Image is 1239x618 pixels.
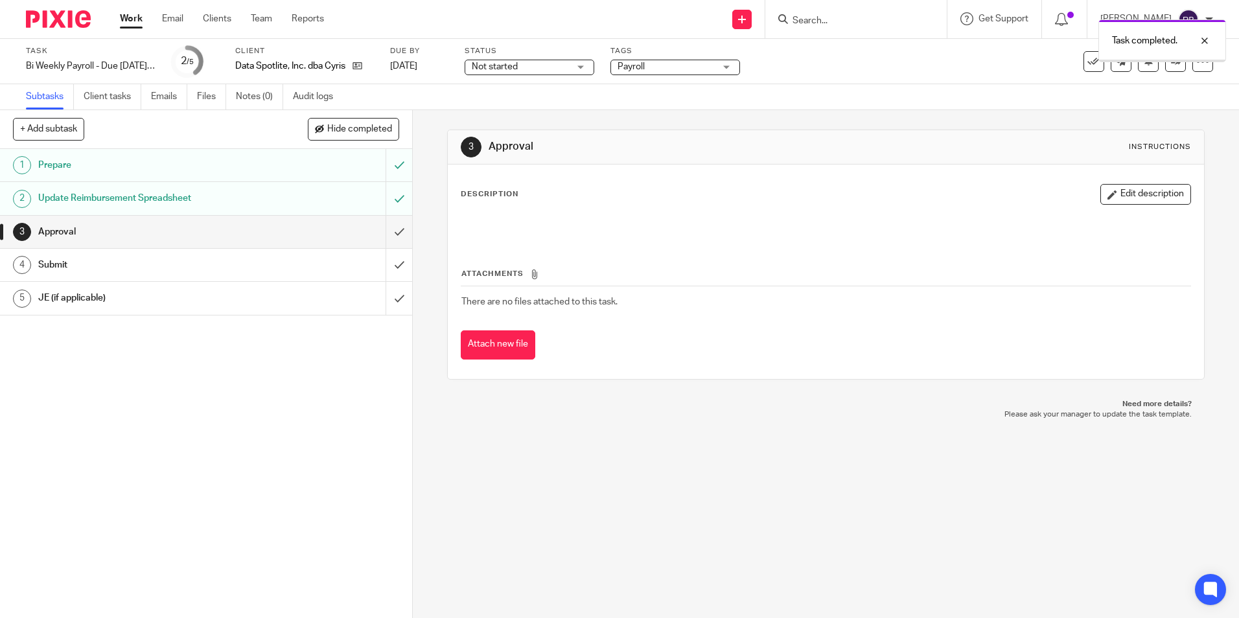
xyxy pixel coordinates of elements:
label: Tags [610,46,740,56]
div: 2 [13,190,31,208]
small: /5 [187,58,194,65]
a: Work [120,12,143,25]
img: Pixie [26,10,91,28]
a: Notes (0) [236,84,283,109]
div: Instructions [1129,142,1191,152]
div: Bi Weekly Payroll - Due [DATE] (DataSpotlite) [26,60,156,73]
button: Edit description [1100,184,1191,205]
a: Files [197,84,226,109]
h1: Approval [38,222,261,242]
div: 3 [461,137,481,157]
span: Not started [472,62,518,71]
p: Need more details? [460,399,1191,409]
h1: Update Reimbursement Spreadsheet [38,189,261,208]
div: 3 [13,223,31,241]
img: svg%3E [1178,9,1199,30]
a: Team [251,12,272,25]
a: Audit logs [293,84,343,109]
label: Status [465,46,594,56]
span: There are no files attached to this task. [461,297,618,306]
div: 4 [13,256,31,274]
span: Hide completed [327,124,392,135]
button: Attach new file [461,330,535,360]
a: Reports [292,12,324,25]
h1: JE (if applicable) [38,288,261,308]
div: 2 [181,54,194,69]
label: Task [26,46,156,56]
span: Attachments [461,270,524,277]
span: [DATE] [390,62,417,71]
label: Client [235,46,374,56]
a: Client tasks [84,84,141,109]
a: Email [162,12,183,25]
a: Emails [151,84,187,109]
div: Bi Weekly Payroll - Due Wednesday (DataSpotlite) [26,60,156,73]
div: 5 [13,290,31,308]
p: Data Spotlite, Inc. dba Cyrisma [235,60,346,73]
button: Hide completed [308,118,399,140]
label: Due by [390,46,448,56]
span: Payroll [618,62,645,71]
p: Task completed. [1112,34,1177,47]
a: Clients [203,12,231,25]
button: + Add subtask [13,118,84,140]
p: Please ask your manager to update the task template. [460,409,1191,420]
a: Subtasks [26,84,74,109]
h1: Prepare [38,155,261,175]
h1: Submit [38,255,261,275]
div: 1 [13,156,31,174]
h1: Approval [489,140,853,154]
p: Description [461,189,518,200]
